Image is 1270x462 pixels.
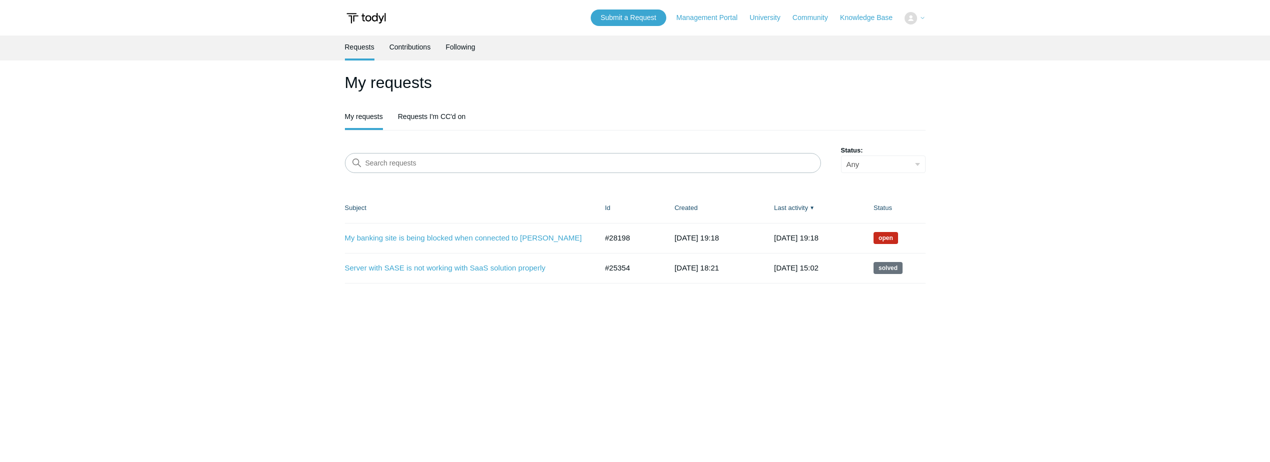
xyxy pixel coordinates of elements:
[749,12,790,23] a: University
[345,232,583,244] a: My banking site is being blocked when connected to [PERSON_NAME]
[345,153,821,173] input: Search requests
[840,12,903,23] a: Knowledge Base
[595,193,665,223] th: Id
[398,105,466,128] a: Requests I'm CC'd on
[774,204,808,211] a: Last activity▼
[446,35,475,58] a: Following
[774,263,818,272] time: 2025-06-29T15:02:06+00:00
[591,9,666,26] a: Submit a Request
[874,232,898,244] span: We are working on a response for you
[345,262,583,274] a: Server with SASE is not working with SaaS solution properly
[874,262,903,274] span: This request has been solved
[389,35,431,58] a: Contributions
[676,12,747,23] a: Management Portal
[345,105,383,128] a: My requests
[809,204,814,211] span: ▼
[595,223,665,253] td: #28198
[792,12,838,23] a: Community
[345,9,387,27] img: Todyl Support Center Help Center home page
[674,204,697,211] a: Created
[345,193,595,223] th: Subject
[595,253,665,283] td: #25354
[674,233,719,242] time: 2025-09-17T19:18:20+00:00
[674,263,719,272] time: 2025-06-06T18:21:30+00:00
[345,35,374,58] a: Requests
[774,233,818,242] time: 2025-09-17T19:18:20+00:00
[841,145,926,155] label: Status:
[864,193,925,223] th: Status
[345,70,926,94] h1: My requests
